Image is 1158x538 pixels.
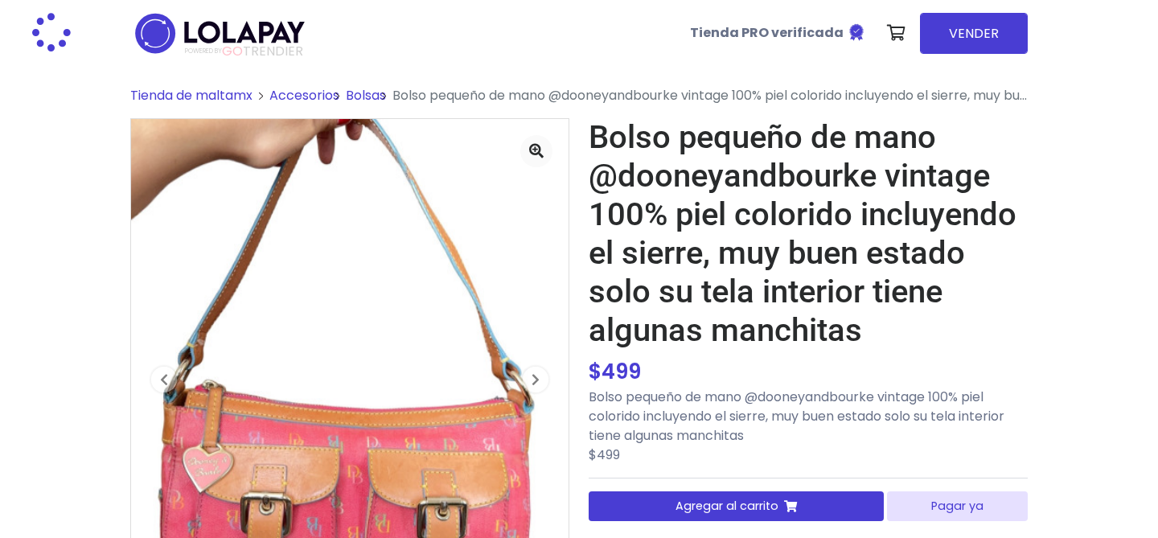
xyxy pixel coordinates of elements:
span: POWERED BY [185,47,222,55]
a: VENDER [920,13,1028,54]
img: Tienda verificada [847,23,866,42]
a: Accesorios [269,86,339,105]
button: Pagar ya [887,491,1028,521]
h1: Bolso pequeño de mano @dooneyandbourke vintage 100% piel colorido incluyendo el sierre, muy buen ... [589,118,1028,350]
div: $ [589,356,1028,388]
nav: breadcrumb [130,86,1028,118]
span: 499 [602,357,641,386]
span: Agregar al carrito [675,498,778,515]
b: Tienda PRO verificada [690,23,844,42]
button: Agregar al carrito [589,491,884,521]
p: Bolso pequeño de mano @dooneyandbourke vintage 100% piel colorido incluyendo el sierre, muy buen ... [589,388,1028,465]
span: TRENDIER [185,44,303,59]
a: Bolsas [346,86,386,105]
a: Tienda de maltamx [130,86,253,105]
img: logo [130,8,310,59]
span: GO [222,42,243,60]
